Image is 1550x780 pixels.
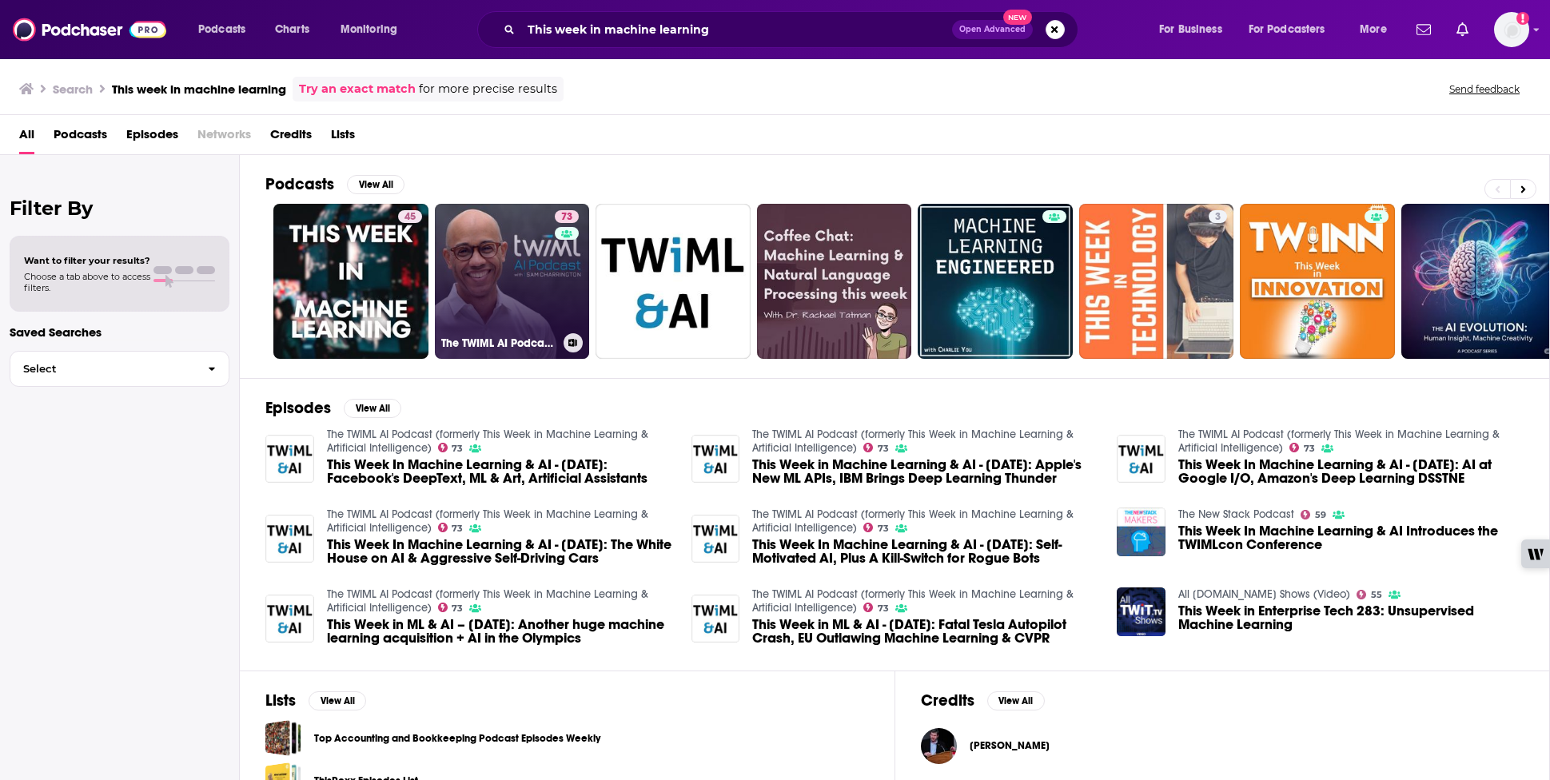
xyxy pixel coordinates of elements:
[24,255,150,266] span: Want to filter your results?
[198,18,245,41] span: Podcasts
[492,11,1094,48] div: Search podcasts, credits, & more...
[1289,443,1315,452] a: 73
[327,538,672,565] a: This Week In Machine Learning & AI - 5/27/16: The White House on AI & Aggressive Self-Driving Cars
[1117,435,1165,484] img: This Week In Machine Learning & AI - 5/20/16: AI at Google I/O, Amazon's Deep Learning DSSTNE
[54,121,107,154] a: Podcasts
[970,739,1050,752] span: [PERSON_NAME]
[265,174,334,194] h2: Podcasts
[691,595,740,643] img: This Week in ML & AI - 7/1/16: Fatal Tesla Autopilot Crash, EU Outlawing Machine Learning & CVPR
[1238,17,1349,42] button: open menu
[1159,18,1222,41] span: For Business
[1371,591,1382,599] span: 55
[10,364,195,374] span: Select
[327,587,648,615] a: The TWIML AI Podcast (formerly This Week in Machine Learning & Artificial Intelligence)
[752,538,1098,565] a: This Week In Machine Learning & AI - 6/10/16: Self-Motivated AI, Plus A Kill-Switch for Rogue Bots
[327,428,648,455] a: The TWIML AI Podcast (formerly This Week in Machine Learning & Artificial Intelligence)
[1079,204,1234,359] a: 3
[309,691,366,710] button: View All
[327,618,672,645] span: This Week in ML & AI – [DATE]: Another huge machine learning acquisition + AI in the Olympics
[10,324,229,340] p: Saved Searches
[265,690,366,710] a: ListsView All
[1494,12,1529,47] span: Logged in as OutCastPodChaser
[24,271,150,293] span: Choose a tab above to access filters.
[1003,10,1032,25] span: New
[691,515,740,563] img: This Week In Machine Learning & AI - 6/10/16: Self-Motivated AI, Plus A Kill-Switch for Rogue Bots
[1516,12,1529,25] svg: Add a profile image
[265,435,314,484] img: This Week In Machine Learning & AI - 6/3/16: Facebook's DeepText, ML & Art, Artificial Assistants
[1178,428,1500,455] a: The TWIML AI Podcast (formerly This Week in Machine Learning & Artificial Intelligence)
[13,14,166,45] img: Podchaser - Follow, Share and Rate Podcasts
[1410,16,1437,43] a: Show notifications dropdown
[561,209,572,225] span: 73
[1178,458,1524,485] a: This Week In Machine Learning & AI - 5/20/16: AI at Google I/O, Amazon's Deep Learning DSSTNE
[327,458,672,485] span: This Week In Machine Learning & AI - [DATE]: Facebook's DeepText, ML & Art, Artificial Assistants
[438,523,464,532] a: 73
[329,17,418,42] button: open menu
[878,605,889,612] span: 73
[404,209,416,225] span: 45
[265,17,319,42] a: Charts
[921,728,957,764] a: Jeff Roster
[265,515,314,563] img: This Week In Machine Learning & AI - 5/27/16: The White House on AI & Aggressive Self-Driving Cars
[521,17,952,42] input: Search podcasts, credits, & more...
[1360,18,1387,41] span: More
[1178,524,1524,551] a: This Week In Machine Learning & AI Introduces the TWIMLcon Conference
[341,18,397,41] span: Monitoring
[197,121,251,154] span: Networks
[327,538,672,565] span: This Week In Machine Learning & AI - [DATE]: The White House on AI & Aggressive Self-Driving Cars
[1178,587,1350,601] a: All TWiT.tv Shows (Video)
[441,336,557,350] h3: The TWIML AI Podcast (formerly This Week in Machine Learning & Artificial Intelligence)
[435,204,590,359] a: 73The TWIML AI Podcast (formerly This Week in Machine Learning & Artificial Intelligence)
[1178,604,1524,631] span: This Week in Enterprise Tech 283: Unsupervised Machine Learning
[1249,18,1325,41] span: For Podcasters
[863,603,889,612] a: 73
[265,595,314,643] img: This Week in ML & AI – 8/12/16: Another huge machine learning acquisition + AI in the Olympics
[452,605,463,612] span: 73
[921,720,1524,771] button: Jeff RosterJeff Roster
[265,398,401,418] a: EpisodesView All
[752,618,1098,645] span: This Week in ML & AI - [DATE]: Fatal Tesla Autopilot Crash, EU Outlawing Machine Learning & CVPR
[270,121,312,154] a: Credits
[1301,510,1326,519] a: 59
[265,398,331,418] h2: Episodes
[1494,12,1529,47] button: Show profile menu
[921,690,1045,710] a: CreditsView All
[19,121,34,154] a: All
[1117,507,1165,556] a: This Week In Machine Learning & AI Introduces the TWIMLcon Conference
[265,690,296,710] h2: Lists
[1444,82,1524,96] button: Send feedback
[438,443,464,452] a: 73
[1178,458,1524,485] span: This Week In Machine Learning & AI - [DATE]: AI at Google I/O, Amazon's Deep Learning DSSTNE
[265,174,404,194] a: PodcastsView All
[10,351,229,387] button: Select
[752,458,1098,485] a: This Week in Machine Learning & AI - 6/17/16: Apple's New ML APIs, IBM Brings Deep Learning Thunder
[398,210,422,223] a: 45
[452,445,463,452] span: 73
[1450,16,1475,43] a: Show notifications dropdown
[752,618,1098,645] a: This Week in ML & AI - 7/1/16: Fatal Tesla Autopilot Crash, EU Outlawing Machine Learning & CVPR
[327,507,648,535] a: The TWIML AI Podcast (formerly This Week in Machine Learning & Artificial Intelligence)
[863,523,889,532] a: 73
[752,538,1098,565] span: This Week In Machine Learning & AI - [DATE]: Self-Motivated AI, Plus A Kill-Switch for Rogue Bots
[1117,587,1165,636] img: This Week in Enterprise Tech 283: Unsupervised Machine Learning
[987,691,1045,710] button: View All
[878,445,889,452] span: 73
[752,507,1074,535] a: The TWIML AI Podcast (formerly This Week in Machine Learning & Artificial Intelligence)
[1215,209,1221,225] span: 3
[752,428,1074,455] a: The TWIML AI Podcast (formerly This Week in Machine Learning & Artificial Intelligence)
[438,603,464,612] a: 73
[331,121,355,154] a: Lists
[1148,17,1242,42] button: open menu
[265,720,301,756] span: Top Accounting and Bookkeeping Podcast Episodes Weekly
[327,458,672,485] a: This Week In Machine Learning & AI - 6/3/16: Facebook's DeepText, ML & Art, Artificial Assistants
[921,690,974,710] h2: Credits
[10,197,229,220] h2: Filter By
[1178,507,1294,521] a: The New Stack Podcast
